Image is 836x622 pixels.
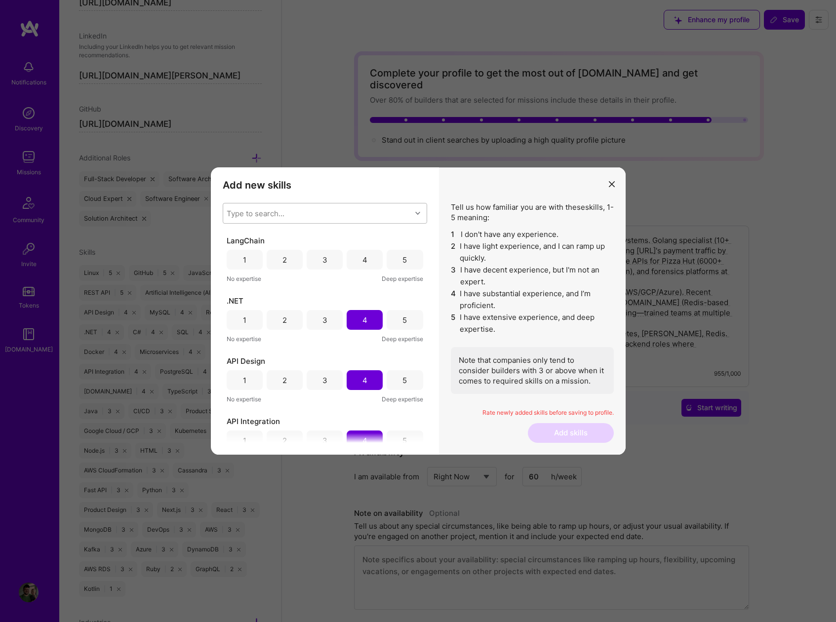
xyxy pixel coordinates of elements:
span: 5 [451,311,456,335]
div: Type to search... [227,208,284,219]
div: 1 [243,435,246,446]
button: Add skills [528,423,614,443]
div: 2 [282,435,287,446]
div: 5 [402,375,407,386]
div: Tell us how familiar you are with these skills , 1-5 meaning: [451,202,614,394]
span: 3 [451,264,456,288]
li: I don't have any experience. [451,229,614,240]
div: 1 [243,315,246,325]
li: I have substantial experience, and I’m proficient. [451,288,614,311]
span: API Design [227,356,265,366]
span: Deep expertise [382,394,423,404]
span: No expertise [227,334,261,344]
span: Deep expertise [382,334,423,344]
div: 4 [362,375,367,386]
div: 5 [402,255,407,265]
li: I have extensive experience, and deep expertise. [451,311,614,335]
div: 5 [402,315,407,325]
i: icon Chevron [415,211,420,216]
div: 3 [322,315,327,325]
li: I have decent experience, but I'm not an expert. [451,264,614,288]
div: Note that companies only tend to consider builders with 3 or above when it comes to required skil... [451,347,614,394]
div: 4 [362,315,367,325]
i: icon Close [609,181,615,187]
span: API Integration [227,416,280,427]
div: 5 [402,435,407,446]
div: 1 [243,375,246,386]
div: 3 [322,255,327,265]
div: 2 [282,375,287,386]
h3: Add new skills [223,179,427,191]
div: modal [211,167,626,455]
li: I have light experience, and I can ramp up quickly. [451,240,614,264]
span: 2 [451,240,456,264]
div: 2 [282,315,287,325]
div: 4 [362,435,367,446]
p: Rate newly added skills before saving to profile. [451,409,614,417]
span: .NET [227,296,243,306]
span: Deep expertise [382,273,423,284]
span: No expertise [227,394,261,404]
span: No expertise [227,273,261,284]
div: 1 [243,255,246,265]
div: 4 [362,255,367,265]
span: LangChain [227,235,265,246]
span: 4 [451,288,456,311]
span: 1 [451,229,457,240]
div: 3 [322,375,327,386]
div: 2 [282,255,287,265]
div: 3 [322,435,327,446]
